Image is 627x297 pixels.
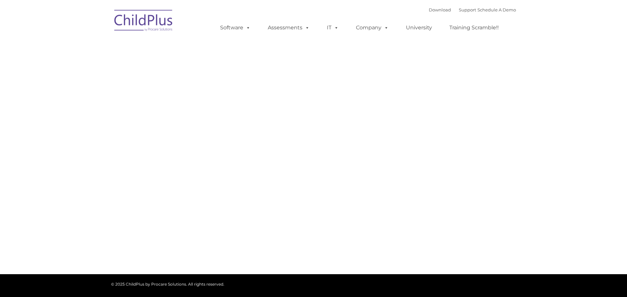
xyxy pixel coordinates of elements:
[459,7,476,12] a: Support
[111,282,224,287] span: © 2025 ChildPlus by Procare Solutions. All rights reserved.
[477,7,516,12] a: Schedule A Demo
[429,7,516,12] font: |
[443,21,505,34] a: Training Scramble!!
[349,21,395,34] a: Company
[320,21,345,34] a: IT
[261,21,316,34] a: Assessments
[111,5,176,38] img: ChildPlus by Procare Solutions
[429,7,451,12] a: Download
[399,21,439,34] a: University
[214,21,257,34] a: Software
